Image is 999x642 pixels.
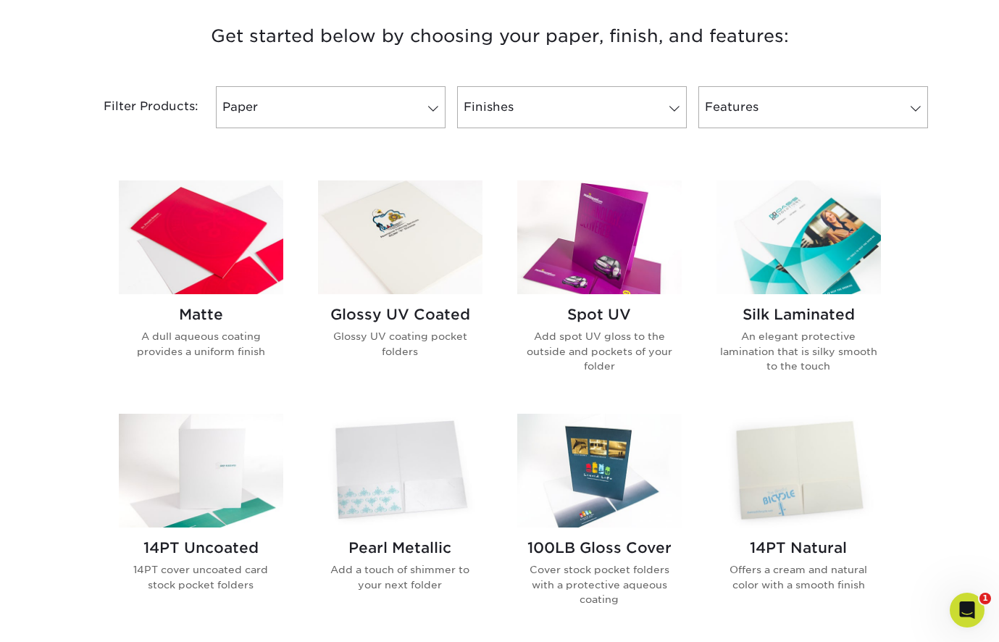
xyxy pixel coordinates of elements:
[119,414,283,630] a: 14PT Uncoated Presentation Folders 14PT Uncoated 14PT cover uncoated card stock pocket folders
[517,414,682,528] img: 100LB Gloss Cover Presentation Folders
[119,562,283,592] p: 14PT cover uncoated card stock pocket folders
[517,180,682,396] a: Spot UV Presentation Folders Spot UV Add spot UV gloss to the outside and pockets of your folder
[318,414,482,528] img: Pearl Metallic Presentation Folders
[950,593,985,628] iframe: Intercom live chat
[318,562,482,592] p: Add a touch of shimmer to your next folder
[318,180,482,396] a: Glossy UV Coated Presentation Folders Glossy UV Coated Glossy UV coating pocket folders
[457,86,687,128] a: Finishes
[517,180,682,294] img: Spot UV Presentation Folders
[318,539,482,556] h2: Pearl Metallic
[119,180,283,396] a: Matte Presentation Folders Matte A dull aqueous coating provides a uniform finish
[517,329,682,373] p: Add spot UV gloss to the outside and pockets of your folder
[716,414,881,630] a: 14PT Natural Presentation Folders 14PT Natural Offers a cream and natural color with a smooth finish
[318,329,482,359] p: Glossy UV coating pocket folders
[76,4,924,69] h3: Get started below by choosing your paper, finish, and features:
[119,180,283,294] img: Matte Presentation Folders
[716,539,881,556] h2: 14PT Natural
[716,329,881,373] p: An elegant protective lamination that is silky smooth to the touch
[65,86,210,128] div: Filter Products:
[318,414,482,630] a: Pearl Metallic Presentation Folders Pearl Metallic Add a touch of shimmer to your next folder
[517,562,682,606] p: Cover stock pocket folders with a protective aqueous coating
[716,180,881,294] img: Silk Laminated Presentation Folders
[119,329,283,359] p: A dull aqueous coating provides a uniform finish
[119,306,283,323] h2: Matte
[716,562,881,592] p: Offers a cream and natural color with a smooth finish
[318,306,482,323] h2: Glossy UV Coated
[716,180,881,396] a: Silk Laminated Presentation Folders Silk Laminated An elegant protective lamination that is silky...
[318,180,482,294] img: Glossy UV Coated Presentation Folders
[716,414,881,528] img: 14PT Natural Presentation Folders
[119,414,283,528] img: 14PT Uncoated Presentation Folders
[216,86,446,128] a: Paper
[517,306,682,323] h2: Spot UV
[119,539,283,556] h2: 14PT Uncoated
[517,414,682,630] a: 100LB Gloss Cover Presentation Folders 100LB Gloss Cover Cover stock pocket folders with a protec...
[979,593,991,604] span: 1
[698,86,928,128] a: Features
[517,539,682,556] h2: 100LB Gloss Cover
[716,306,881,323] h2: Silk Laminated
